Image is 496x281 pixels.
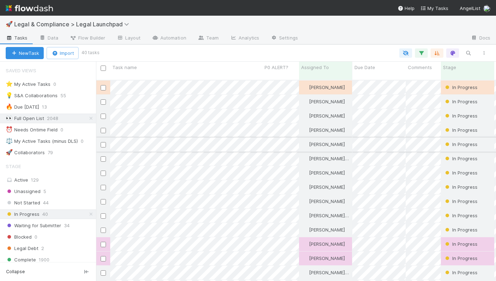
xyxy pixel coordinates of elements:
img: avatar_9b18377c-2ab8-4698-9af2-31fe0779603e.png [302,241,308,247]
span: In Progress [444,213,478,218]
span: Not Started [6,198,40,207]
input: Toggle Row Selected [101,242,106,247]
a: Layout [111,33,146,44]
div: In Progress [444,98,478,105]
span: Legal & Compliance > Legal Launchpad [14,21,133,28]
span: Tasks [6,34,28,41]
span: ⏰ [6,126,13,132]
img: avatar_b5be9b1b-4537-4870-b8e7-50cc2287641b.png [302,99,308,104]
span: [PERSON_NAME] [309,241,345,247]
input: Toggle Row Selected [101,185,106,190]
div: In Progress [444,226,478,233]
span: [PERSON_NAME] [309,255,345,261]
span: 2 [41,244,44,253]
span: Legal Debt [6,244,38,253]
span: ⚖️ [6,138,13,144]
div: In Progress [444,269,478,276]
span: Collapse [6,269,25,275]
span: Unassigned [6,187,41,196]
span: AngelList [460,5,480,11]
input: Toggle Row Selected [101,270,106,276]
a: Data [33,33,64,44]
span: In Progress [444,141,478,147]
span: In Progress [444,270,478,275]
span: 0 [34,233,37,241]
div: [PERSON_NAME] Bridge [302,269,349,276]
span: In Progress [444,255,478,261]
span: Saved Views [6,63,36,78]
span: In Progress [444,113,478,119]
img: avatar_cd087ddc-540b-4a45-9726-71183506ed6a.png [302,141,308,147]
span: [PERSON_NAME] [309,99,345,104]
div: In Progress [444,126,478,134]
span: In Progress [444,127,478,133]
span: 🚀 [6,21,13,27]
span: Flow Builder [70,34,105,41]
span: In Progress [444,227,478,233]
div: [PERSON_NAME] Bridge [302,212,349,219]
span: Assigned To [301,64,329,71]
span: In Progress [444,170,478,176]
input: Toggle Row Selected [101,171,106,176]
div: Help [398,5,415,12]
a: My Tasks [420,5,448,12]
span: 1900 [39,255,49,264]
input: Toggle Row Selected [101,228,106,233]
div: My Active Tasks [6,80,50,89]
span: [PERSON_NAME] [309,198,345,204]
span: 🔥 [6,104,13,110]
img: logo-inverted-e16ddd16eac7371096b0.svg [6,2,53,14]
img: avatar_0b1dbcb8-f701-47e0-85bc-d79ccc0efe6c.png [302,255,308,261]
img: avatar_4038989c-07b2-403a-8eae-aaaab2974011.png [302,270,308,275]
img: avatar_b5be9b1b-4537-4870-b8e7-50cc2287641b.png [302,127,308,133]
span: 34 [64,221,70,230]
div: Full Open List [6,114,44,123]
input: Toggle All Rows Selected [101,66,106,71]
a: Analytics [224,33,265,44]
span: 👀 [6,115,13,121]
span: [PERSON_NAME] [309,184,345,190]
span: 0 [53,80,63,89]
div: [PERSON_NAME] [302,183,345,191]
div: In Progress [444,84,478,91]
div: My Active Tasks (minus DLS) [6,137,78,146]
div: In Progress [444,198,478,205]
input: Toggle Row Selected [101,142,106,147]
span: [PERSON_NAME] [309,170,345,176]
img: avatar_b5be9b1b-4537-4870-b8e7-50cc2287641b.png [302,227,308,233]
div: [PERSON_NAME] [302,255,345,262]
div: [PERSON_NAME] [302,126,345,134]
div: [PERSON_NAME] [302,98,345,105]
span: 13 [42,103,54,111]
div: In Progress [444,169,478,176]
span: 💡 [6,92,13,98]
span: In Progress [444,184,478,190]
span: [PERSON_NAME] Bridge [309,213,361,218]
input: Toggle Row Selected [101,114,106,119]
div: In Progress [444,240,478,248]
span: [PERSON_NAME] [309,113,345,119]
a: Team [192,33,224,44]
span: In Progress [444,241,478,247]
div: Due [DATE] [6,103,39,111]
img: avatar_4038989c-07b2-403a-8eae-aaaab2974011.png [302,156,308,161]
img: avatar_0b1dbcb8-f701-47e0-85bc-d79ccc0efe6c.png [302,84,308,90]
span: 79 [48,148,60,157]
div: [PERSON_NAME] [302,141,345,148]
div: In Progress [444,255,478,262]
img: avatar_4038989c-07b2-403a-8eae-aaaab2974011.png [302,213,308,218]
span: Complete [6,255,36,264]
div: [PERSON_NAME] [302,112,345,119]
span: 0 [81,137,91,146]
small: 40 tasks [81,50,100,56]
input: Toggle Row Selected [101,156,106,162]
div: [PERSON_NAME] [302,169,345,176]
input: Toggle Row Selected [101,128,106,133]
a: Settings [265,33,304,44]
input: Toggle Row Selected [101,256,106,261]
button: Import [47,47,79,59]
div: In Progress [444,212,478,219]
img: avatar_6811aa62-070e-4b0a-ab85-15874fb457a1.png [483,5,490,12]
div: In Progress [444,155,478,162]
span: Due Date [354,64,375,71]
